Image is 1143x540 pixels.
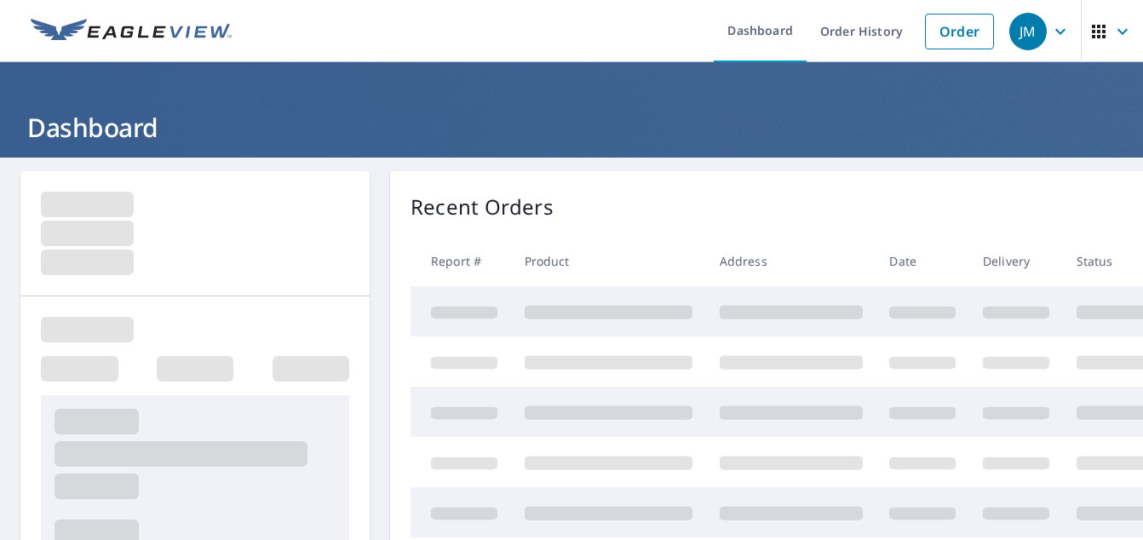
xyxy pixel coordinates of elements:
p: Recent Orders [411,192,554,222]
h1: Dashboard [20,110,1123,145]
th: Product [511,236,706,286]
a: Order [925,14,994,49]
div: JM [1009,13,1047,50]
th: Address [706,236,876,286]
th: Report # [411,236,511,286]
img: EV Logo [31,19,232,44]
th: Delivery [969,236,1063,286]
th: Date [876,236,969,286]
